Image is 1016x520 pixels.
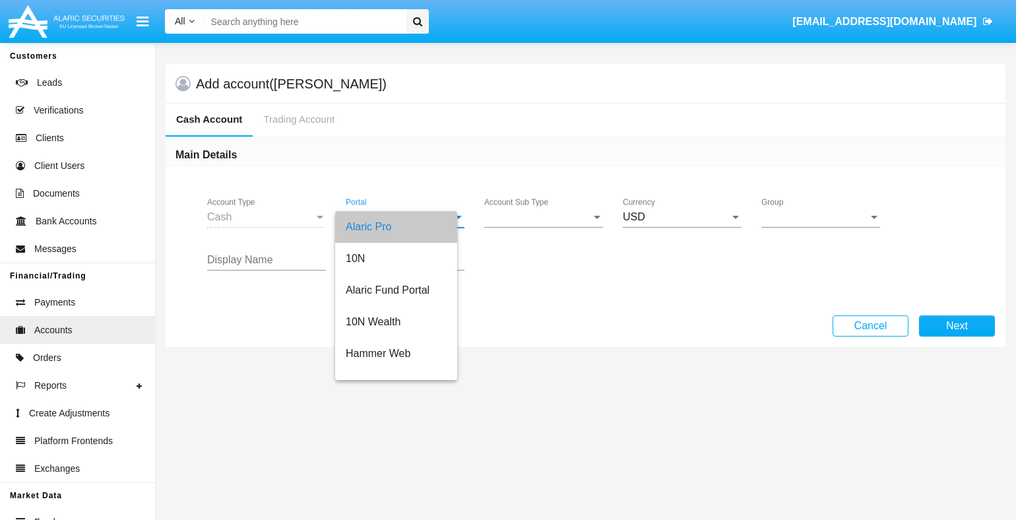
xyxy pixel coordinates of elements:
span: Verifications [34,104,83,117]
h6: Main Details [175,148,237,162]
span: USD [623,211,645,222]
span: Client Users [34,159,84,173]
button: Next [919,315,995,337]
span: Orders [33,351,61,365]
span: Clients [36,131,64,145]
span: Create Adjustments [29,406,110,420]
span: Account Sub Type [484,211,591,223]
span: Accounts [34,323,73,337]
button: Cancel [833,315,908,337]
a: [EMAIL_ADDRESS][DOMAIN_NAME] [786,3,1000,40]
span: Platform Frontends [34,434,113,448]
span: Bank Accounts [36,214,97,228]
span: Documents [33,187,80,201]
span: Messages [34,242,77,256]
span: Payments [34,296,75,309]
span: Exchanges [34,462,80,476]
span: Leads [37,76,62,90]
span: All [175,16,185,26]
a: All [165,15,205,28]
span: Group [761,211,868,223]
span: Cash [207,211,232,222]
span: Alaric Pro [346,211,391,222]
img: Logo image [7,2,127,41]
span: Reports [34,379,67,393]
input: Search [205,9,402,34]
h5: Add account ([PERSON_NAME]) [196,79,387,89]
span: [EMAIL_ADDRESS][DOMAIN_NAME] [792,16,976,27]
